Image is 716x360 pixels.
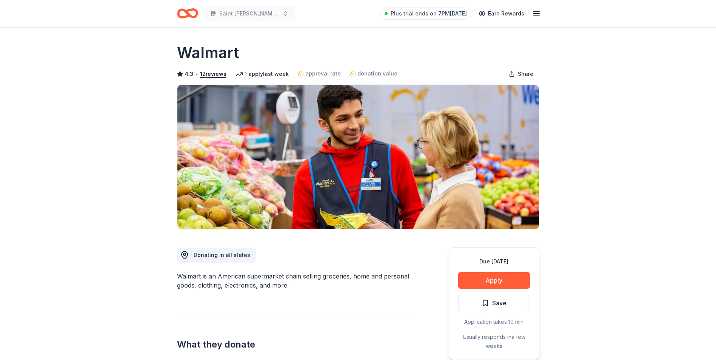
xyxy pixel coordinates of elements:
span: 4.3 [185,69,193,78]
h2: What they donate [177,338,413,351]
div: Usually responds in a few weeks [458,332,530,351]
div: Application takes 10 min [458,317,530,326]
a: Home [177,5,198,22]
span: donation value [357,69,397,78]
button: Save [458,295,530,311]
h1: Walmart [177,42,239,63]
a: Plus trial ends on 7PM[DATE] [380,8,471,20]
div: Due [DATE] [458,257,530,266]
img: Image for Walmart [177,85,539,229]
a: Earn Rewards [474,7,529,20]
span: • [195,71,198,77]
button: Apply [458,272,530,289]
button: Share [503,66,539,82]
span: Donating in all states [194,252,250,258]
button: Saint [PERSON_NAME] of York 70th Celebration [204,6,295,21]
button: 12reviews [200,69,226,78]
div: 1 apply last week [236,69,289,78]
a: approval rate [298,69,341,78]
span: Save [492,298,507,308]
div: Walmart is an American supermarket chain selling groceries, home and personal goods, clothing, el... [177,272,413,290]
span: Saint [PERSON_NAME] of York 70th Celebration [219,9,280,18]
span: approval rate [305,69,341,78]
span: Plus trial ends on 7PM[DATE] [391,9,467,18]
a: donation value [350,69,397,78]
span: Share [518,69,533,78]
